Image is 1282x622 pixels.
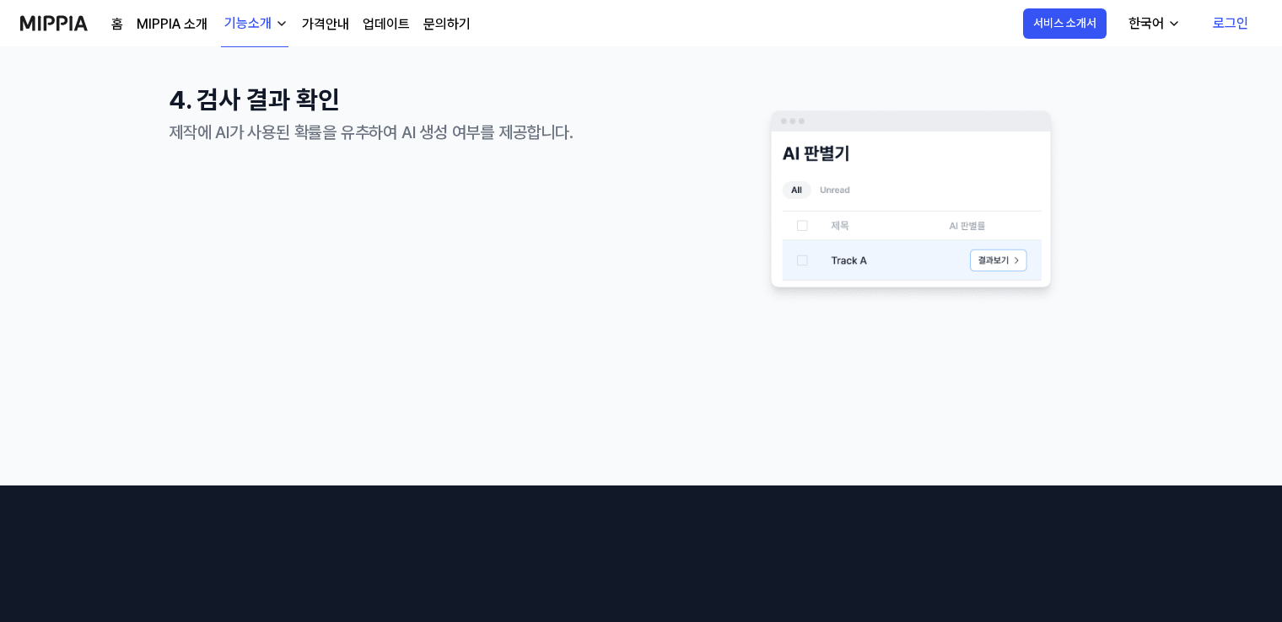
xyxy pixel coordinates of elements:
h1: 4. 검사 결과 확인 [169,81,574,119]
a: 홈 [111,14,123,35]
a: 문의하기 [423,14,471,35]
a: 업데이트 [363,14,410,35]
div: 한국어 [1125,13,1167,34]
a: 가격안내 [302,14,349,35]
div: 제작에 AI가 사용된 확률을 유추하여 AI 생성 여부를 제공합니다. [169,119,574,146]
button: 서비스 소개서 [1023,8,1107,39]
img: down [275,17,288,30]
a: MIPPIA 소개 [137,14,207,35]
div: 기능소개 [221,13,275,34]
button: 기능소개 [221,1,288,47]
img: 4. 검사 결과 확인 [708,94,1113,304]
button: 한국어 [1115,7,1191,40]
